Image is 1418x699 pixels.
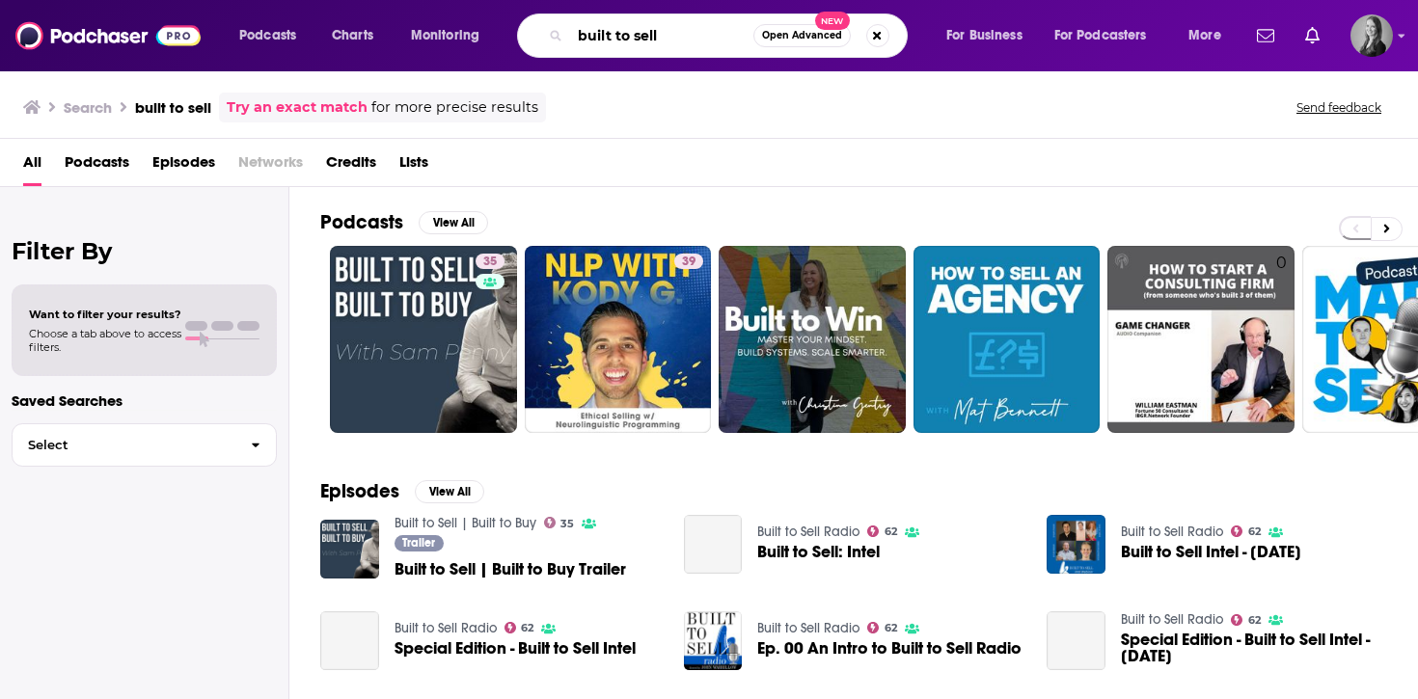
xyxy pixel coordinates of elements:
[560,520,574,528] span: 35
[757,620,859,636] a: Built to Sell Radio
[674,254,703,269] a: 39
[1231,525,1261,537] a: 62
[525,246,712,433] a: 39
[330,246,517,433] a: 35
[320,210,488,234] a: PodcastsView All
[815,12,850,30] span: New
[544,517,575,528] a: 35
[1121,524,1223,540] a: Built to Sell Radio
[946,22,1023,49] span: For Business
[570,20,753,51] input: Search podcasts, credits, & more...
[227,96,368,119] a: Try an exact match
[1121,632,1387,664] span: Special Edition - Built to Sell Intel - [DATE]
[1350,14,1393,57] span: Logged in as katieTBG
[1248,527,1261,536] span: 62
[12,237,277,265] h2: Filter By
[65,147,129,186] a: Podcasts
[1121,544,1301,560] a: Built to Sell Intel - July 2021
[867,525,897,537] a: 62
[320,520,379,578] img: Built to Sell | Built to Buy Trailer
[1107,246,1295,433] a: 0
[395,515,536,531] a: Built to Sell | Built to Buy
[504,622,534,633] a: 62
[397,20,504,51] button: open menu
[135,98,211,117] h3: built to sell
[395,561,626,578] a: Built to Sell | Built to Buy Trailer
[476,254,504,269] a: 35
[320,611,379,670] a: Special Edition - Built to Sell Intel
[332,22,373,49] span: Charts
[682,253,695,272] span: 39
[762,31,842,40] span: Open Advanced
[320,210,403,234] h2: Podcasts
[933,20,1047,51] button: open menu
[1047,611,1105,670] a: Special Edition - Built to Sell Intel - June 2021
[885,527,897,536] span: 62
[885,624,897,632] span: 62
[395,640,636,657] a: Special Edition - Built to Sell Intel
[1175,20,1245,51] button: open menu
[12,391,277,410] p: Saved Searches
[867,622,897,633] a: 62
[320,479,484,503] a: EpisodesView All
[1188,22,1221,49] span: More
[29,308,181,321] span: Want to filter your results?
[1276,254,1287,425] div: 0
[152,147,215,186] a: Episodes
[757,544,880,560] a: Built to Sell: Intel
[29,327,181,354] span: Choose a tab above to access filters.
[1297,19,1327,52] a: Show notifications dropdown
[1249,19,1282,52] a: Show notifications dropdown
[1291,99,1387,116] button: Send feedback
[399,147,428,186] a: Lists
[757,640,1022,657] a: Ep. 00 An Intro to Built to Sell Radio
[64,98,112,117] h3: Search
[1121,611,1223,628] a: Built to Sell Radio
[320,479,399,503] h2: Episodes
[402,537,435,549] span: Trailer
[238,147,303,186] span: Networks
[1231,614,1261,626] a: 62
[1054,22,1147,49] span: For Podcasters
[483,253,497,272] span: 35
[15,17,201,54] img: Podchaser - Follow, Share and Rate Podcasts
[12,423,277,467] button: Select
[319,20,385,51] a: Charts
[419,211,488,234] button: View All
[1047,515,1105,574] img: Built to Sell Intel - July 2021
[326,147,376,186] a: Credits
[1350,14,1393,57] button: Show profile menu
[1350,14,1393,57] img: User Profile
[1121,544,1301,560] span: Built to Sell Intel - [DATE]
[757,524,859,540] a: Built to Sell Radio
[23,147,41,186] a: All
[753,24,851,47] button: Open AdvancedNew
[13,439,235,451] span: Select
[239,22,296,49] span: Podcasts
[411,22,479,49] span: Monitoring
[684,515,743,574] a: Built to Sell: Intel
[226,20,321,51] button: open menu
[684,611,743,670] img: Ep. 00 An Intro to Built to Sell Radio
[1121,632,1387,664] a: Special Edition - Built to Sell Intel - June 2021
[415,480,484,503] button: View All
[521,624,533,632] span: 62
[371,96,538,119] span: for more precise results
[535,13,926,58] div: Search podcasts, credits, & more...
[395,620,497,636] a: Built to Sell Radio
[1248,616,1261,625] span: 62
[1042,20,1175,51] button: open menu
